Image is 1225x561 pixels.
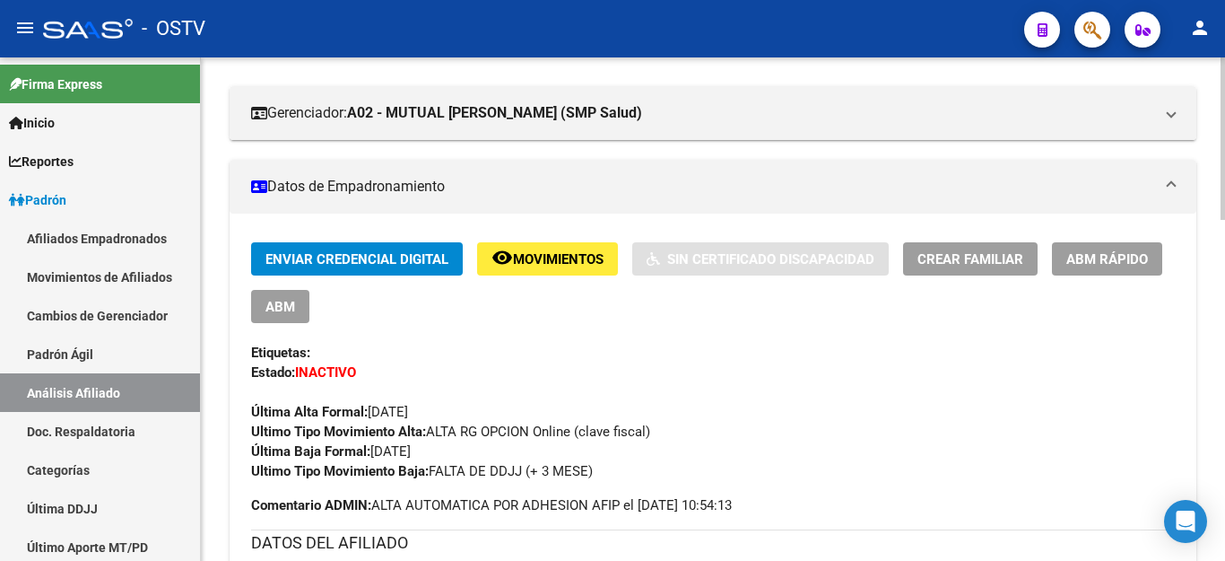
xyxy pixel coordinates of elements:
[251,463,429,479] strong: Ultimo Tipo Movimiento Baja:
[477,242,618,276] button: Movimientos
[9,190,66,210] span: Padrón
[903,242,1038,276] button: Crear Familiar
[667,251,874,267] span: Sin Certificado Discapacidad
[251,290,309,323] button: ABM
[142,9,205,48] span: - OSTV
[513,251,604,267] span: Movimientos
[14,17,36,39] mat-icon: menu
[9,75,102,94] span: Firma Express
[251,404,408,420] span: [DATE]
[230,160,1196,214] mat-expansion-panel-header: Datos de Empadronamiento
[1052,242,1162,276] button: ABM Rápido
[491,247,513,268] mat-icon: remove_red_eye
[251,364,295,381] strong: Estado:
[632,242,889,276] button: Sin Certificado Discapacidad
[1066,251,1148,267] span: ABM Rápido
[265,251,448,267] span: Enviar Credencial Digital
[251,463,593,479] span: FALTA DE DDJJ (+ 3 MESE)
[295,364,356,381] strong: INACTIVO
[1164,500,1207,543] div: Open Intercom Messenger
[9,152,74,171] span: Reportes
[230,86,1196,140] mat-expansion-panel-header: Gerenciador:A02 - MUTUAL [PERSON_NAME] (SMP Salud)
[251,495,732,515] span: ALTA AUTOMATICA POR ADHESION AFIP el [DATE] 10:54:13
[251,404,368,420] strong: Última Alta Formal:
[251,242,463,276] button: Enviar Credencial Digital
[251,424,650,440] span: ALTA RG OPCION Online (clave fiscal)
[251,443,411,460] span: [DATE]
[1189,17,1211,39] mat-icon: person
[251,177,1153,197] mat-panel-title: Datos de Empadronamiento
[917,251,1023,267] span: Crear Familiar
[251,103,1153,123] mat-panel-title: Gerenciador:
[9,113,55,133] span: Inicio
[265,299,295,315] span: ABM
[251,345,310,361] strong: Etiquetas:
[251,530,1175,556] h3: DATOS DEL AFILIADO
[347,103,642,123] strong: A02 - MUTUAL [PERSON_NAME] (SMP Salud)
[251,497,371,513] strong: Comentario ADMIN:
[251,443,370,460] strong: Última Baja Formal:
[251,424,426,440] strong: Ultimo Tipo Movimiento Alta:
